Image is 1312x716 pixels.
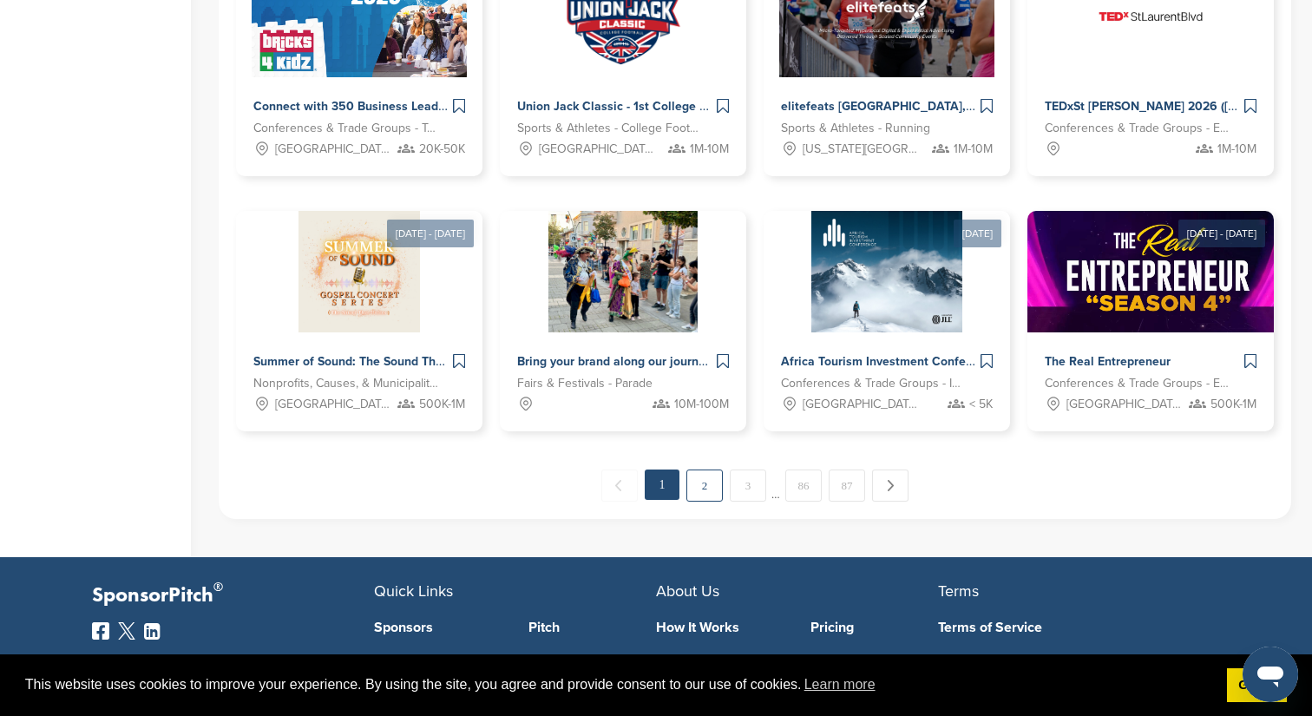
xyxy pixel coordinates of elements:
[674,395,729,414] span: 10M-100M
[872,470,909,502] a: Next →
[938,581,979,601] span: Terms
[954,220,1001,247] div: [DATE]
[236,183,482,431] a: [DATE] - [DATE] Sponsorpitch & Summer of Sound: The Sound That Unites Nonprofits, Causes, & Munic...
[690,140,729,159] span: 1M-10M
[1217,140,1256,159] span: 1M-10M
[1027,211,1289,332] img: Sponsorpitch &
[528,621,657,634] a: Pitch
[374,581,453,601] span: Quick Links
[419,140,465,159] span: 20K-50K
[771,470,780,501] span: …
[781,119,930,138] span: Sports & Athletes - Running
[1045,119,1230,138] span: Conferences & Trade Groups - Entertainment
[275,140,391,159] span: [GEOGRAPHIC_DATA]
[938,621,1194,634] a: Terms of Service
[92,583,374,608] p: SponsorPitch
[213,576,223,598] span: ®
[1227,668,1287,703] a: dismiss cookie message
[118,622,135,640] img: Twitter
[601,470,638,502] span: ← Previous
[1178,220,1265,247] div: [DATE] - [DATE]
[969,395,993,414] span: < 5K
[810,621,939,634] a: Pricing
[253,354,487,369] span: Summer of Sound: The Sound That Unites
[1045,374,1230,393] span: Conferences & Trade Groups - Entertainment
[764,183,1010,431] a: [DATE] Sponsorpitch & Africa Tourism Investment Conference - Lead Sponsor Conferences & Trade Gro...
[253,119,439,138] span: Conferences & Trade Groups - Technology
[686,470,723,502] a: 2
[1027,183,1274,431] a: [DATE] - [DATE] Sponsorpitch & The Real Entrepreneur Conferences & Trade Groups - Entertainment [...
[387,220,474,247] div: [DATE] - [DATE]
[645,470,679,500] em: 1
[548,211,698,332] img: Sponsorpitch &
[25,672,1213,698] span: This website uses cookies to improve your experience. By using the site, you agree and provide co...
[781,354,1083,369] span: Africa Tourism Investment Conference - Lead Sponsor
[785,470,822,502] a: 86
[517,354,1031,369] span: Bring your brand along our journey across [GEOGRAPHIC_DATA] and [GEOGRAPHIC_DATA]
[1243,647,1298,702] iframe: Button to launch messaging window
[829,470,865,502] a: 87
[656,621,784,634] a: How It Works
[275,395,391,414] span: [GEOGRAPHIC_DATA], [GEOGRAPHIC_DATA]
[781,374,967,393] span: Conferences & Trade Groups - Industrial Conference
[954,140,993,159] span: 1M-10M
[811,211,962,332] img: Sponsorpitch &
[730,470,766,502] a: 3
[253,374,439,393] span: Nonprofits, Causes, & Municipalities - Homelessness
[1066,395,1183,414] span: [GEOGRAPHIC_DATA], [GEOGRAPHIC_DATA]
[803,140,919,159] span: [US_STATE][GEOGRAPHIC_DATA], [GEOGRAPHIC_DATA]
[374,621,502,634] a: Sponsors
[253,99,642,114] span: Connect with 350 Business Leaders in Education | StroomVerse 2026
[517,119,703,138] span: Sports & Athletes - College Football Bowl Games
[298,211,420,332] img: Sponsorpitch &
[500,211,746,431] a: Sponsorpitch & Bring your brand along our journey across [GEOGRAPHIC_DATA] and [GEOGRAPHIC_DATA] ...
[803,395,919,414] span: [GEOGRAPHIC_DATA]
[92,622,109,640] img: Facebook
[517,374,653,393] span: Fairs & Festivals - Parade
[517,99,924,114] span: Union Jack Classic - 1st College Football Game at [GEOGRAPHIC_DATA]
[656,581,719,601] span: About Us
[419,395,465,414] span: 500K-1M
[802,672,878,698] a: learn more about cookies
[1210,395,1256,414] span: 500K-1M
[539,140,655,159] span: [GEOGRAPHIC_DATA]
[781,99,1217,114] span: elitefeats [GEOGRAPHIC_DATA], [GEOGRAPHIC_DATA] and Northeast Events
[1045,354,1171,369] span: The Real Entrepreneur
